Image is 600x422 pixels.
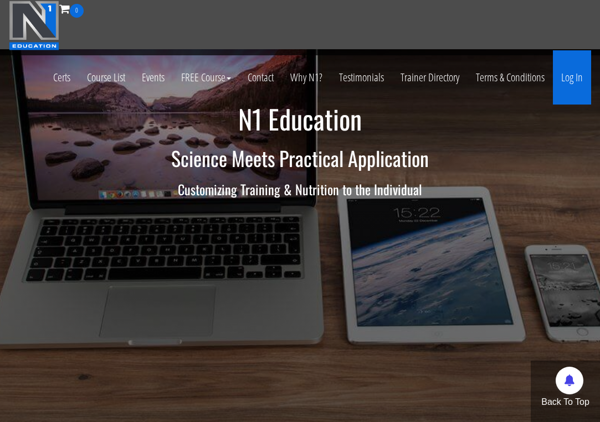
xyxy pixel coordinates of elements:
a: Events [134,50,173,105]
p: Back To Top [531,395,600,409]
h3: Customizing Training & Nutrition to the Individual [8,182,592,196]
a: FREE Course [173,50,239,105]
a: Certs [45,50,79,105]
a: Why N1? [282,50,331,105]
img: n1-education [9,1,59,50]
h1: N1 Education [8,105,592,134]
a: Terms & Conditions [468,50,553,105]
h2: Science Meets Practical Application [8,147,592,169]
a: Course List [79,50,134,105]
a: Trainer Directory [392,50,468,105]
span: 0 [70,4,84,18]
a: Log In [553,50,591,105]
a: 0 [59,1,84,16]
a: Contact [239,50,282,105]
a: Testimonials [331,50,392,105]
